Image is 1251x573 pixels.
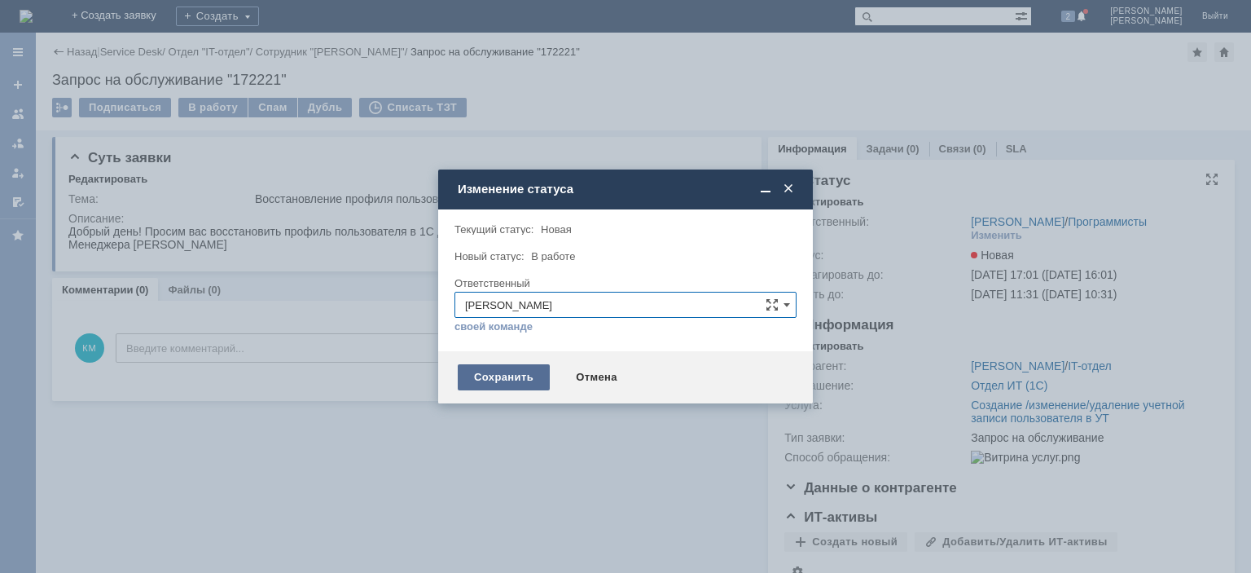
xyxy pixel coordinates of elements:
div: Ответственный [454,278,793,289]
span: Закрыть [780,182,797,196]
div: Изменение статуса [458,182,797,196]
label: Новый статус: [454,250,525,262]
span: В работе [531,250,575,262]
span: Новая [541,223,572,236]
label: Текущий статус: [454,223,533,236]
span: Свернуть (Ctrl + M) [757,182,774,196]
span: Сложная форма [766,298,779,311]
a: своей команде [454,320,533,333]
